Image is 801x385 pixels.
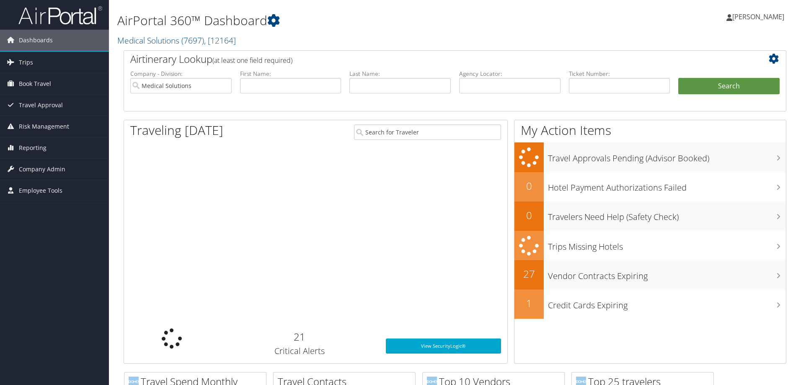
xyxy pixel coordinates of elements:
[514,267,544,281] h2: 27
[18,5,102,25] img: airportal-logo.png
[181,35,204,46] span: ( 7697 )
[204,35,236,46] span: , [ 12164 ]
[19,73,51,94] span: Book Travel
[212,56,292,65] span: (at least one field required)
[514,142,786,172] a: Travel Approvals Pending (Advisor Booked)
[732,12,784,21] span: [PERSON_NAME]
[19,159,65,180] span: Company Admin
[117,12,568,29] h1: AirPortal 360™ Dashboard
[226,330,373,344] h2: 21
[19,137,47,158] span: Reporting
[569,70,670,78] label: Ticket Number:
[548,266,786,282] h3: Vendor Contracts Expiring
[386,338,501,354] a: View SecurityLogic®
[130,70,232,78] label: Company - Division:
[514,231,786,261] a: Trips Missing Hotels
[514,208,544,222] h2: 0
[130,52,724,66] h2: Airtinerary Lookup
[130,121,223,139] h1: Traveling [DATE]
[548,237,786,253] h3: Trips Missing Hotels
[19,180,62,201] span: Employee Tools
[514,172,786,202] a: 0Hotel Payment Authorizations Failed
[548,207,786,223] h3: Travelers Need Help (Safety Check)
[514,202,786,231] a: 0Travelers Need Help (Safety Check)
[514,296,544,310] h2: 1
[349,70,451,78] label: Last Name:
[240,70,341,78] label: First Name:
[19,30,53,51] span: Dashboards
[226,345,373,357] h3: Critical Alerts
[19,95,63,116] span: Travel Approval
[19,116,69,137] span: Risk Management
[726,4,793,29] a: [PERSON_NAME]
[514,179,544,193] h2: 0
[548,295,786,311] h3: Credit Cards Expiring
[514,121,786,139] h1: My Action Items
[548,148,786,164] h3: Travel Approvals Pending (Advisor Booked)
[354,124,501,140] input: Search for Traveler
[548,178,786,194] h3: Hotel Payment Authorizations Failed
[514,260,786,289] a: 27Vendor Contracts Expiring
[459,70,561,78] label: Agency Locator:
[19,52,33,73] span: Trips
[514,289,786,319] a: 1Credit Cards Expiring
[117,35,236,46] a: Medical Solutions
[678,78,780,95] button: Search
